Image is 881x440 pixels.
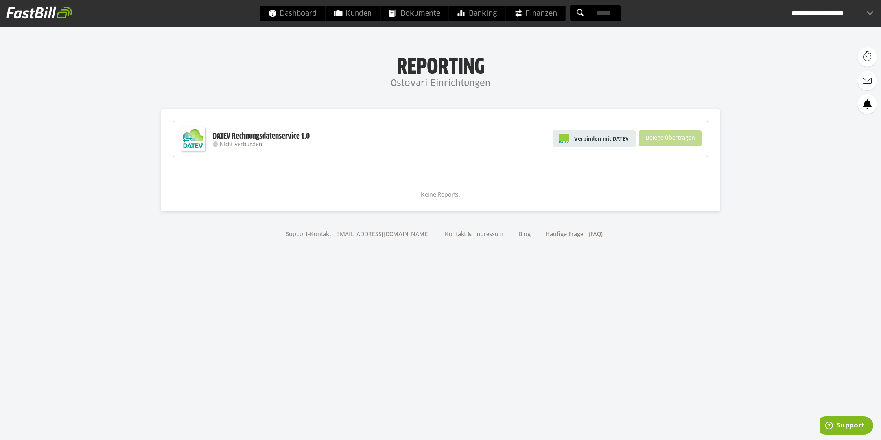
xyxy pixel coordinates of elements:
iframe: Öffnet ein Widget, in dem Sie weitere Informationen finden [820,416,873,436]
span: Verbinden mit DATEV [574,135,629,143]
h1: Reporting [79,55,802,76]
a: Dokumente [381,5,449,21]
span: Kunden [334,5,372,21]
span: Dokumente [389,5,440,21]
img: DATEV-Datenservice Logo [177,123,209,155]
span: Keine Reports. [421,192,460,198]
a: Kontakt & Impressum [442,232,506,237]
div: DATEV Rechnungsdatenservice 1.0 [213,131,310,141]
span: Dashboard [269,5,317,21]
img: pi-datev-logo-farbig-24.svg [559,134,569,143]
a: Verbinden mit DATEV [553,130,636,147]
a: Dashboard [260,5,325,21]
a: Häufige Fragen (FAQ) [543,232,606,237]
a: Finanzen [506,5,566,21]
a: Banking [449,5,505,21]
a: Support-Kontakt: [EMAIL_ADDRESS][DOMAIN_NAME] [283,232,433,237]
span: Banking [458,5,497,21]
a: Kunden [326,5,380,21]
a: Blog [516,232,533,237]
img: fastbill_logo_white.png [6,6,72,19]
span: Finanzen [514,5,557,21]
sl-button: Belege übertragen [639,130,702,146]
span: Nicht verbunden [220,142,262,147]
